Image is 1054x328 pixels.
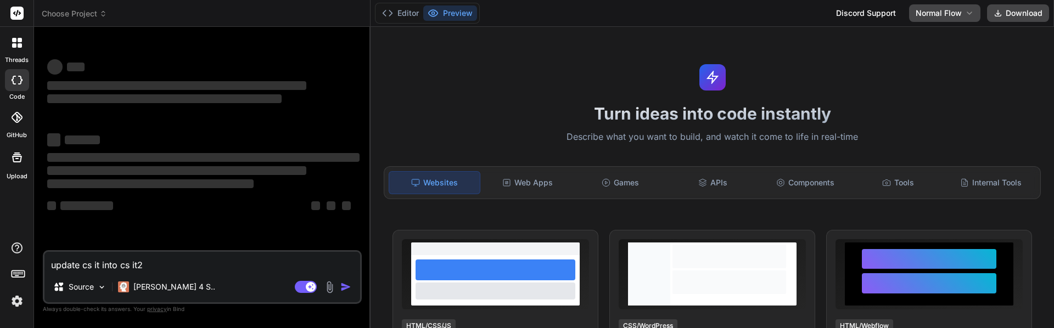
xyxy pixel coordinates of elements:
p: Always double-check its answers. Your in Bind [43,304,362,314]
div: Web Apps [483,171,573,194]
span: Choose Project [42,8,107,19]
div: Games [575,171,666,194]
span: ‌ [47,166,306,175]
span: ‌ [60,201,113,210]
label: code [9,92,25,101]
div: APIs [668,171,758,194]
span: ‌ [47,133,60,146]
span: ‌ [47,81,306,90]
div: Components [760,171,851,194]
span: ‌ [327,201,335,210]
div: Tools [853,171,944,194]
span: ‌ [67,63,85,71]
div: Websites [389,171,480,194]
textarea: update cs it into cs it2 [44,252,360,272]
img: Pick Models [97,282,106,292]
div: Discord Support [829,4,902,22]
span: ‌ [342,201,351,210]
span: privacy [147,306,167,312]
span: Normal Flow [916,8,962,19]
p: Source [69,281,94,292]
img: Claude 4 Sonnet [118,281,129,292]
label: GitHub [7,131,27,140]
span: ‌ [47,179,254,188]
button: Normal Flow [909,4,980,22]
div: Internal Tools [945,171,1036,194]
span: ‌ [47,201,56,210]
span: ‌ [65,135,100,144]
span: ‌ [47,153,360,162]
p: [PERSON_NAME] 4 S.. [133,281,215,292]
span: ‌ [47,59,63,75]
img: icon [340,281,351,292]
img: settings [8,292,26,310]
label: threads [5,55,29,65]
button: Preview [423,5,477,21]
h1: Turn ideas into code instantly [377,104,1047,123]
span: ‌ [311,201,320,210]
button: Download [987,4,1049,22]
label: Upload [7,172,27,181]
img: attachment [323,281,336,293]
p: Describe what you want to build, and watch it come to life in real-time [377,130,1047,144]
button: Editor [378,5,423,21]
span: ‌ [47,94,282,103]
